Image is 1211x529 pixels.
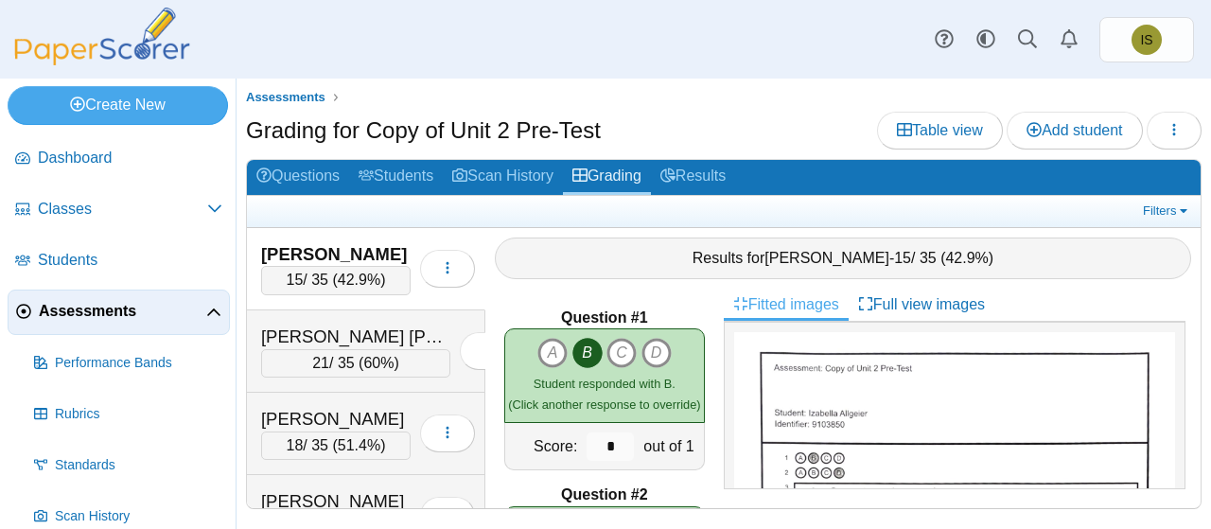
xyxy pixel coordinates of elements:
[945,250,988,266] span: 42.9%
[561,485,648,505] b: Question #2
[639,423,703,469] div: out of 1
[508,377,700,412] small: (Click another response to override)
[39,301,206,322] span: Assessments
[897,122,983,138] span: Table view
[8,136,230,182] a: Dashboard
[1099,17,1194,62] a: Isaiah Sexton
[534,377,676,391] span: Student responded with B.
[246,115,601,147] h1: Grading for Copy of Unit 2 Pre-Test
[287,437,304,453] span: 18
[26,341,230,386] a: Performance Bands
[8,290,230,335] a: Assessments
[505,423,582,469] div: Score:
[1007,112,1142,150] a: Add student
[247,160,349,195] a: Questions
[349,160,443,195] a: Students
[338,272,380,288] span: 42.9%
[241,86,330,110] a: Assessments
[1140,33,1152,46] span: Isaiah Sexton
[606,338,637,368] i: C
[338,437,380,453] span: 51.4%
[38,250,222,271] span: Students
[8,86,228,124] a: Create New
[1132,25,1162,55] span: Isaiah Sexton
[1048,19,1090,61] a: Alerts
[849,289,994,321] a: Full view images
[877,112,1003,150] a: Table view
[55,456,222,475] span: Standards
[261,242,411,267] div: [PERSON_NAME]
[894,250,911,266] span: 15
[261,325,450,349] div: [PERSON_NAME] [PERSON_NAME]
[1138,202,1196,220] a: Filters
[261,407,411,432] div: [PERSON_NAME]
[563,160,651,195] a: Grading
[561,308,648,328] b: Question #1
[8,187,230,233] a: Classes
[8,238,230,284] a: Students
[8,52,197,68] a: PaperScorer
[261,489,411,514] div: [PERSON_NAME]
[261,266,411,294] div: / 35 ( )
[1027,122,1122,138] span: Add student
[55,354,222,373] span: Performance Bands
[572,338,603,368] i: B
[261,432,411,460] div: / 35 ( )
[651,160,735,195] a: Results
[246,90,325,104] span: Assessments
[764,250,889,266] span: [PERSON_NAME]
[724,289,849,321] a: Fitted images
[26,443,230,488] a: Standards
[261,349,450,378] div: / 35 ( )
[495,238,1191,279] div: Results for - / 35 ( )
[55,507,222,526] span: Scan History
[363,355,394,371] span: 60%
[443,160,563,195] a: Scan History
[38,199,207,220] span: Classes
[8,8,197,65] img: PaperScorer
[641,338,672,368] i: D
[26,392,230,437] a: Rubrics
[55,405,222,424] span: Rubrics
[38,148,222,168] span: Dashboard
[537,338,568,368] i: A
[312,355,329,371] span: 21
[287,272,304,288] span: 15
